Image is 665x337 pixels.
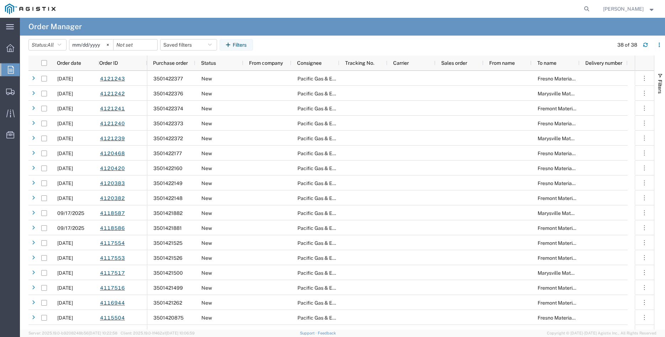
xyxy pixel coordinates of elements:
[57,225,84,231] span: 09/17/2025
[153,195,183,201] span: 3501422148
[57,151,73,156] span: 09/19/2025
[201,300,212,306] span: New
[57,195,73,201] span: 09/19/2025
[100,312,125,324] a: 4115504
[603,5,655,13] button: [PERSON_NAME]
[114,40,157,50] input: Not set
[538,240,603,246] span: Fremont Materials Receiving
[297,136,370,141] span: Pacific Gas & Electric Company
[538,315,599,321] span: Fresno Materials Receiving
[201,106,212,111] span: New
[201,121,212,126] span: New
[153,136,183,141] span: 3501422372
[249,60,283,66] span: From company
[153,151,182,156] span: 3501422177
[57,315,73,321] span: 09/10/2025
[201,180,212,186] span: New
[297,210,370,216] span: Pacific Gas & Electric Company
[538,210,607,216] span: Marysville Materials Receiving
[100,147,125,160] a: 4120468
[153,285,183,291] span: 3501421499
[153,300,182,306] span: 3501421262
[297,315,370,321] span: Pacific Gas & Electric Company
[297,300,370,306] span: Pacific Gas & Electric Company
[297,195,370,201] span: Pacific Gas & Electric Company
[201,91,212,96] span: New
[153,240,183,246] span: 3501421525
[201,76,212,81] span: New
[538,270,607,276] span: Marysville Materials Receiving
[318,331,336,335] a: Feedback
[220,39,253,51] button: Filters
[153,76,183,81] span: 3501422377
[153,121,183,126] span: 3501422373
[201,210,212,216] span: New
[297,285,370,291] span: Pacific Gas & Electric Company
[153,91,183,96] span: 3501422376
[201,136,212,141] span: New
[100,297,125,309] a: 4116944
[57,106,73,111] span: 09/22/2025
[57,210,84,216] span: 09/17/2025
[538,255,603,261] span: Fremont Materials Receiving
[538,285,603,291] span: Fremont Materials Receiving
[297,151,370,156] span: Pacific Gas & Electric Company
[99,60,118,66] span: Order ID
[617,41,637,49] div: 38 of 38
[603,5,644,13] span: Betty Ortiz
[69,40,113,50] input: Not set
[28,331,117,335] span: Server: 2025.19.0-b9208248b56
[153,180,183,186] span: 3501422149
[538,195,603,201] span: Fremont Materials Receiving
[100,177,125,190] a: 4120383
[297,76,370,81] span: Pacific Gas & Electric Company
[297,270,370,276] span: Pacific Gas & Electric Company
[57,180,73,186] span: 09/19/2025
[57,121,73,126] span: 09/22/2025
[153,210,183,216] span: 3501421882
[57,255,73,261] span: 09/15/2025
[538,300,603,306] span: Fremont Materials Receiving
[538,91,607,96] span: Marysville Materials Receiving
[201,60,216,66] span: Status
[538,165,599,171] span: Fresno Materials Receiving
[201,165,212,171] span: New
[393,60,409,66] span: Carrier
[201,255,212,261] span: New
[153,255,183,261] span: 3501421526
[201,240,212,246] span: New
[538,76,599,81] span: Fresno Materials Receiving
[89,331,117,335] span: [DATE] 10:22:58
[297,255,370,261] span: Pacific Gas & Electric Company
[47,42,54,48] span: All
[538,136,607,141] span: Marysville Materials Receiving
[201,270,212,276] span: New
[100,132,125,145] a: 4121239
[57,285,73,291] span: 09/15/2025
[100,237,125,249] a: 4117554
[297,91,370,96] span: Pacific Gas & Electric Company
[201,195,212,201] span: New
[100,192,125,205] a: 4120382
[100,162,125,175] a: 4120420
[57,270,73,276] span: 09/15/2025
[121,331,195,335] span: Client: 2025.19.0-1f462a1
[297,225,370,231] span: Pacific Gas & Electric Company
[297,106,370,111] span: Pacific Gas & Electric Company
[100,282,125,294] a: 4117516
[57,240,73,246] span: 09/15/2025
[538,151,599,156] span: Fresno Materials Receiving
[100,73,125,85] a: 4121243
[538,121,599,126] span: Fresno Materials Receiving
[153,225,182,231] span: 3501421881
[57,60,81,66] span: Order date
[657,80,663,94] span: Filters
[297,60,322,66] span: Consignee
[166,331,195,335] span: [DATE] 10:06:59
[153,165,183,171] span: 3501422160
[100,88,125,100] a: 4121242
[100,222,125,235] a: 4118586
[57,300,73,306] span: 09/12/2025
[100,252,125,264] a: 4117553
[57,165,73,171] span: 09/19/2025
